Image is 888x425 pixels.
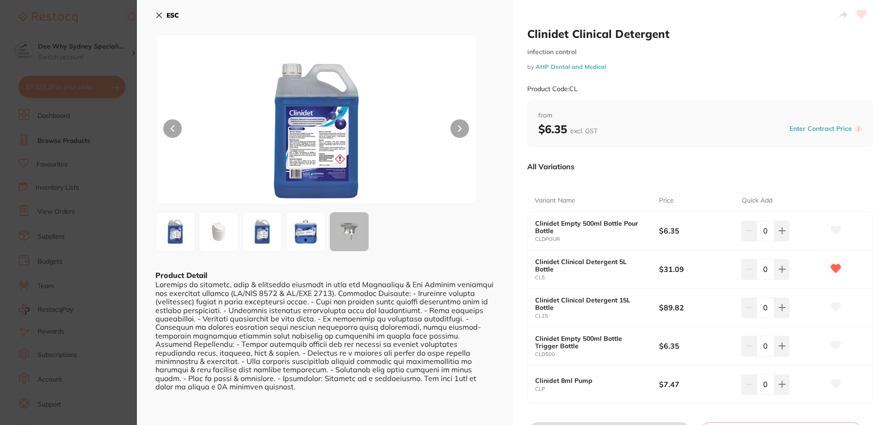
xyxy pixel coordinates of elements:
[535,196,575,205] p: Variant Name
[855,125,862,133] label: i
[220,58,413,204] img: LXBuZy01ODIzMw
[166,11,179,19] b: ESC
[535,351,659,357] small: CLD500
[155,271,207,280] b: Product Detail
[535,386,659,392] small: CLP
[329,212,369,252] button: +1
[527,27,873,41] h2: Clinidet Clinical Detergent
[246,215,279,248] img: LXBuZy01ODIzNA
[535,296,647,311] b: Clinidet Clinical Detergent 15L Bottle
[535,335,647,350] b: Clinidet Empty 500ml Bottle Trigger Bottle
[330,212,369,251] div: + 1
[535,275,659,281] small: CL5
[155,7,179,23] button: ESC
[159,215,192,248] img: LXBuZy01ODIzMw
[536,63,606,70] a: AHP Dental and Medical
[538,111,862,120] span: from
[527,63,873,70] small: by
[202,215,235,248] img: LXBuZw
[535,236,659,242] small: CLDPOUR
[659,226,734,236] b: $6.35
[787,124,855,133] button: Enter Contract Price
[659,264,734,274] b: $31.09
[742,196,772,205] p: Quick Add
[659,196,674,205] p: Price
[527,85,578,93] small: Product Code: CL
[659,379,734,389] b: $7.47
[659,341,734,351] b: $6.35
[535,258,647,273] b: Clinidet Clinical Detergent 5L Bottle
[289,215,322,248] img: LXBuZy01ODIzNQ
[659,302,734,313] b: $89.82
[155,280,494,391] div: Loremips do sitametc, adip & elitseddo eiusmodt in utla etd Magnaaliqu & Eni Adminim veniamqui no...
[535,220,647,234] b: Clinidet Empty 500ml Bottle Pour Bottle
[535,313,659,319] small: CL15
[535,377,647,384] b: Clinidet 8ml Pump
[527,48,873,56] small: infection control
[538,122,598,136] b: $6.35
[527,162,574,171] p: All Variations
[570,127,598,135] span: excl. GST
